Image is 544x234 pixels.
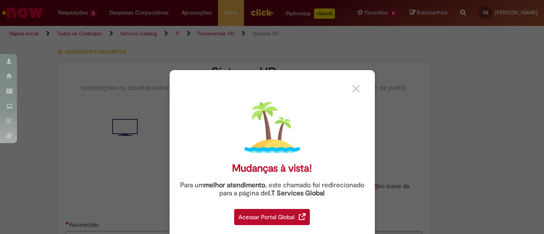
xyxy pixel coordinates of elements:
strong: melhor atendimento [204,181,265,189]
img: close_button_grey.png [352,85,360,93]
img: redirect_link.png [299,213,306,220]
img: island.png [244,100,300,155]
a: I.T Services Global [268,184,325,197]
div: Acessar Portal Global [234,209,310,225]
a: Acessar Portal Global [234,204,310,225]
div: Para um , este chamado foi redirecionado para a página de [176,181,368,197]
div: Mudanças à vista! [232,162,312,175]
